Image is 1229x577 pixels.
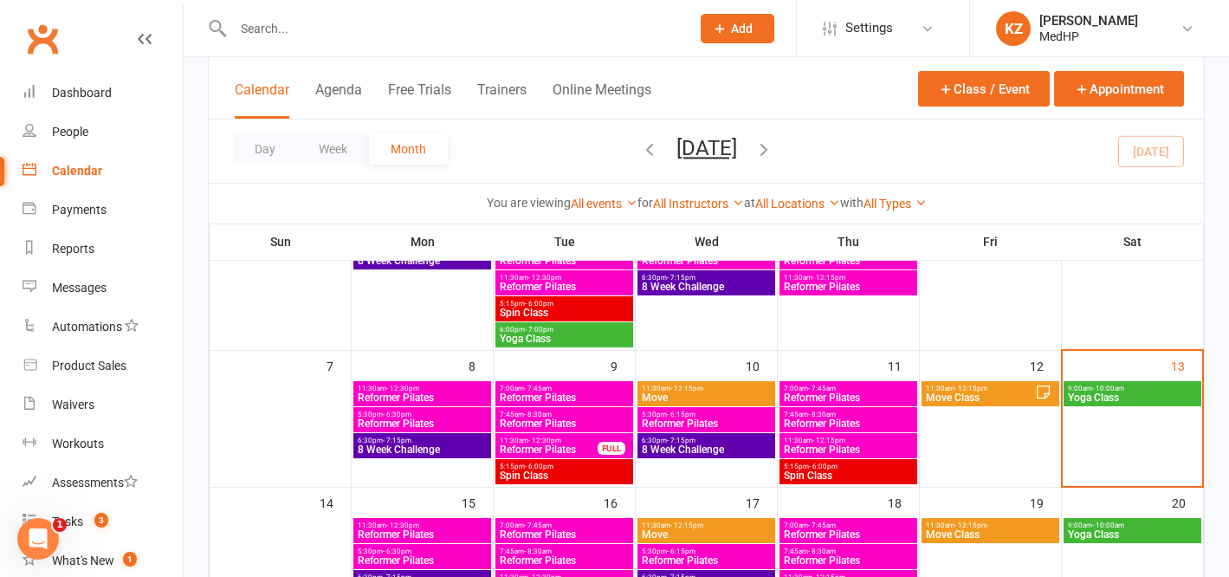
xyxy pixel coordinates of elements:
span: - 12:30pm [386,385,419,392]
span: - 6:00pm [525,463,553,470]
span: - 12:15pm [812,437,845,444]
span: Reformer Pilates [783,444,914,455]
span: - 8:30am [808,411,836,418]
span: 6:30pm [641,437,772,444]
span: Spin Class [783,470,914,481]
div: 9 [611,351,635,379]
span: - 7:45am [524,385,552,392]
a: Payments [23,191,183,230]
span: 7:45am [783,548,914,555]
div: What's New [52,554,114,567]
span: Reformer Pilates [499,555,630,566]
span: Yoga Class [499,334,630,344]
span: - 6:00pm [525,300,553,308]
div: KZ [996,11,1031,46]
div: Assessments [52,476,138,489]
span: 7:45am [499,548,630,555]
div: 15 [462,488,493,516]
th: Tue [494,224,636,260]
span: Reformer Pilates [641,418,772,429]
span: Move Class [925,392,1035,403]
span: - 12:15pm [670,522,703,529]
span: - 6:30pm [383,411,411,418]
span: 7:00am [499,385,630,392]
div: 7 [327,351,351,379]
a: Clubworx [21,17,64,61]
span: - 12:15pm [954,385,987,392]
button: Month [369,133,448,165]
a: Automations [23,308,183,347]
button: Agenda [315,81,362,119]
th: Sun [210,224,352,260]
div: Product Sales [52,359,126,373]
span: 11:30am [641,522,772,529]
span: Spin Class [499,308,630,318]
span: 5:30pm [357,411,488,418]
span: Reformer Pilates [783,256,914,266]
a: All Locations [755,197,840,211]
span: Reformer Pilates [499,418,630,429]
button: Calendar [235,81,289,119]
span: Yoga Class [1067,392,1198,403]
a: Product Sales [23,347,183,386]
span: - 7:15pm [383,437,411,444]
span: 11:30am [357,385,488,392]
span: 6:00pm [499,326,630,334]
span: 8 Week Challenge [641,444,772,455]
div: MedHP [1039,29,1138,44]
span: - 6:15pm [667,548,695,555]
button: Day [233,133,297,165]
span: - 7:15pm [667,437,695,444]
span: - 7:45am [524,522,552,529]
strong: at [744,196,755,210]
span: 7:00am [499,522,630,529]
div: People [52,125,88,139]
div: 20 [1172,488,1203,516]
span: - 12:15pm [670,385,703,392]
span: Yoga Class [1067,529,1198,540]
span: 7:45am [499,411,630,418]
span: Reformer Pilates [783,418,914,429]
span: Reformer Pilates [499,256,630,266]
div: Automations [52,320,122,334]
a: People [23,113,183,152]
span: 8 Week Challenge [357,444,488,455]
button: Add [701,14,774,43]
div: Payments [52,203,107,217]
span: Reformer Pilates [499,392,630,403]
span: 5:30pm [357,548,488,555]
input: Search... [228,16,678,41]
span: Reformer Pilates [783,282,914,292]
div: 13 [1171,351,1202,379]
span: 11:30am [925,522,1056,529]
strong: for [637,196,653,210]
strong: with [840,196,864,210]
span: 11:30am [641,385,772,392]
span: 5:30pm [641,548,772,555]
button: Trainers [477,81,527,119]
div: Reports [52,242,94,256]
span: Reformer Pilates [641,555,772,566]
span: - 7:45am [808,385,836,392]
span: Reformer Pilates [783,555,914,566]
span: 11:30am [783,274,914,282]
button: Free Trials [388,81,451,119]
span: - 7:45am [808,522,836,529]
span: 11:30am [499,437,598,444]
div: FULL [598,442,625,455]
span: 7:45am [783,411,914,418]
a: All Types [864,197,927,211]
span: - 6:30pm [383,548,411,555]
div: 10 [746,351,777,379]
span: - 12:15pm [812,274,845,282]
a: Tasks 3 [23,502,183,541]
a: Waivers [23,386,183,425]
div: 14 [320,488,351,516]
span: Reformer Pilates [499,282,630,292]
span: Reformer Pilates [783,529,914,540]
a: Calendar [23,152,183,191]
span: - 8:30am [524,411,552,418]
span: 5:15pm [499,463,630,470]
span: Spin Class [499,470,630,481]
span: Settings [845,9,893,48]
